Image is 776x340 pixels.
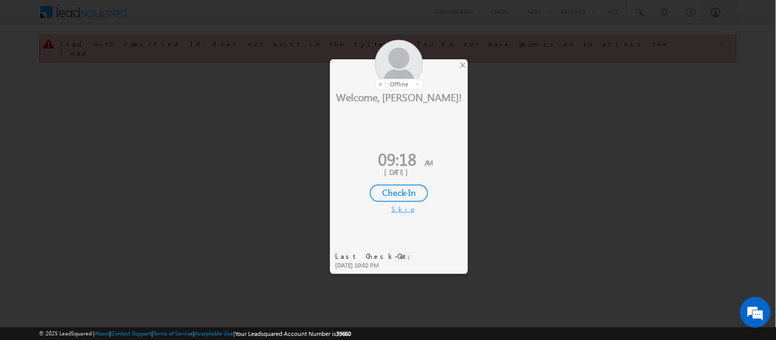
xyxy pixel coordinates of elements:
span: offline [390,80,408,88]
div: [DATE] [338,168,460,177]
div: Check-In [370,185,428,202]
div: × [457,59,468,71]
span: 09:18 [378,147,416,170]
a: Acceptable Use [194,330,233,336]
div: Skip [391,205,407,214]
span: © 2025 LeadSquared | | | | | [39,329,351,338]
div: [DATE] 10:02 PM [335,261,416,270]
a: Terms of Service [153,330,193,336]
a: About [95,330,109,336]
div: Last Check-Out: [335,252,416,261]
span: AM [425,158,433,167]
span: Your Leadsquared Account Number is [235,330,351,337]
div: Welcome, [PERSON_NAME]! [330,90,468,103]
span: 39660 [336,330,351,337]
a: Contact Support [111,330,151,336]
